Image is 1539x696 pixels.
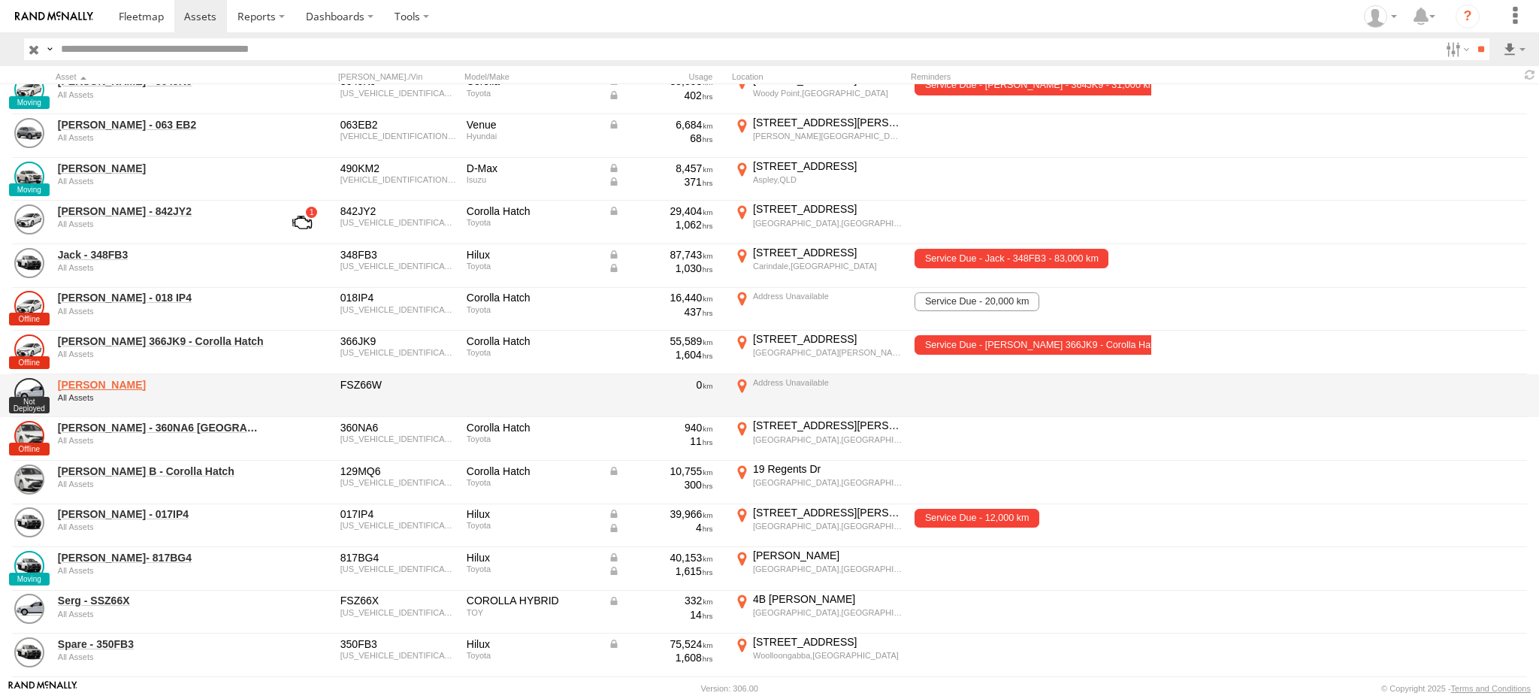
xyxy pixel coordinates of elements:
div: [STREET_ADDRESS] [753,159,903,173]
label: Click to View Current Location [732,116,905,156]
a: View Asset Details [14,291,44,321]
div: [PERSON_NAME]./Vin [338,71,458,82]
div: 842JY2 [340,204,456,218]
div: undefined [58,133,264,142]
div: undefined [58,263,264,272]
a: [PERSON_NAME] 366JK9 - Corolla Hatch [58,334,264,348]
a: View Asset Details [14,421,44,451]
a: View Asset Details [14,334,44,365]
div: Toyota [467,305,597,314]
div: undefined [58,566,264,575]
div: MR0CX3CB904320077 [340,564,456,573]
div: [PERSON_NAME][GEOGRAPHIC_DATA][PERSON_NAME],[GEOGRAPHIC_DATA] [753,131,903,141]
div: TOY [467,608,597,617]
div: 063EB2 [340,118,456,132]
div: Reminders [911,71,1151,82]
div: 16,440 [608,291,713,304]
div: Hilux [467,637,597,651]
div: Data from Vehicle CANbus [608,204,713,218]
a: View Asset Details [14,378,44,408]
div: 490KM2 [340,162,456,175]
i: ? [1456,5,1480,29]
div: Toyota [467,262,597,271]
label: Click to View Current Location [732,462,905,503]
div: 55,589 [608,334,713,348]
div: [GEOGRAPHIC_DATA],[GEOGRAPHIC_DATA] [753,521,903,531]
a: Jack - 348FB3 [58,248,264,262]
label: Click to View Current Location [732,246,905,286]
div: Data from Vehicle CANbus [608,637,713,651]
span: Refresh [1521,68,1539,82]
div: [GEOGRAPHIC_DATA][PERSON_NAME],[GEOGRAPHIC_DATA] [753,347,903,358]
div: 11 [608,434,713,448]
span: Service Due - Jack - 348FB3 - 83,000 km [915,249,1108,268]
a: [PERSON_NAME] [58,378,264,392]
label: Click to View Current Location [732,202,905,243]
div: [STREET_ADDRESS][DEMOGRAPHIC_DATA] [753,679,903,692]
div: 0 [608,378,713,392]
div: [STREET_ADDRESS][PERSON_NAME] [753,116,903,129]
div: Corolla Hatch [467,421,597,434]
div: undefined [58,219,264,228]
div: [GEOGRAPHIC_DATA],[GEOGRAPHIC_DATA] [753,434,903,445]
div: Hilux [467,551,597,564]
div: 1,604 [608,348,713,362]
div: [STREET_ADDRESS][PERSON_NAME] [753,506,903,519]
a: [PERSON_NAME] [58,162,264,175]
div: Location [732,71,905,82]
div: [PERSON_NAME] [753,549,903,562]
div: 360NA6 [340,421,456,434]
div: 348FB3 [340,248,456,262]
div: Toyota [467,478,597,487]
span: Service Due - 12,000 km [915,509,1039,528]
a: Serg - SSZ66X [58,594,264,607]
label: Search Filter Options [1440,38,1472,60]
div: 1,608 [608,651,713,664]
div: © Copyright 2025 - [1381,684,1531,693]
a: [PERSON_NAME] - 360NA6 [GEOGRAPHIC_DATA] [58,421,264,434]
div: undefined [58,90,264,99]
span: Service Due - 20,000 km [915,292,1039,312]
div: Corolla Hatch [467,204,597,218]
div: Toyota [467,218,597,227]
div: Data from Vehicle CANbus [608,248,713,262]
div: MR0CX3CB204345855 [340,521,456,530]
div: 14 [608,608,713,622]
a: Terms and Conditions [1451,684,1531,693]
div: [STREET_ADDRESS] [753,202,903,216]
div: Data from Vehicle CANbus [608,262,713,275]
div: FSZ66X [340,594,456,607]
a: [PERSON_NAME] - 018 IP4 [58,291,264,304]
div: FSZ66W [340,378,456,392]
div: Isuzu [467,175,597,184]
a: View Asset Details [14,637,44,667]
div: 940 [608,421,713,434]
span: Service Due - Jesse 366JK9 - Corolla Hatch - 53,000 km [915,335,1226,355]
div: Woolloongabba,[GEOGRAPHIC_DATA] [753,650,903,661]
label: Click to View Current Location [732,506,905,546]
div: undefined [58,522,264,531]
div: COROLLA HYBRID [467,594,597,607]
label: Click to View Current Location [732,376,905,416]
label: Click to View Current Location [732,289,905,330]
div: Woody Point,[GEOGRAPHIC_DATA] [753,88,903,98]
div: JTNKE3BE503516286 [340,305,456,314]
div: JTNKE3BE303523771 [340,218,456,227]
div: MR0CX3CB504336261 [340,651,456,660]
div: JTNKE3BE403522466 [340,89,456,98]
label: Click to View Current Location [732,592,905,633]
a: View Asset Details [14,465,44,495]
img: rand-logo.svg [15,11,93,22]
div: Data from Vehicle CANbus [608,594,713,607]
div: Marco DiBenedetto [1359,5,1402,28]
a: Spare - 350FB3 [58,637,264,651]
a: View Asset Details [14,507,44,537]
div: undefined [58,350,264,359]
label: Click to View Current Location [732,332,905,373]
div: undefined [58,436,264,445]
div: Carindale,[GEOGRAPHIC_DATA] [753,261,903,271]
div: [GEOGRAPHIC_DATA],[GEOGRAPHIC_DATA] [753,218,903,228]
div: Data from Vehicle CANbus [608,521,713,534]
div: undefined [58,393,264,402]
div: 1,062 [608,218,713,231]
